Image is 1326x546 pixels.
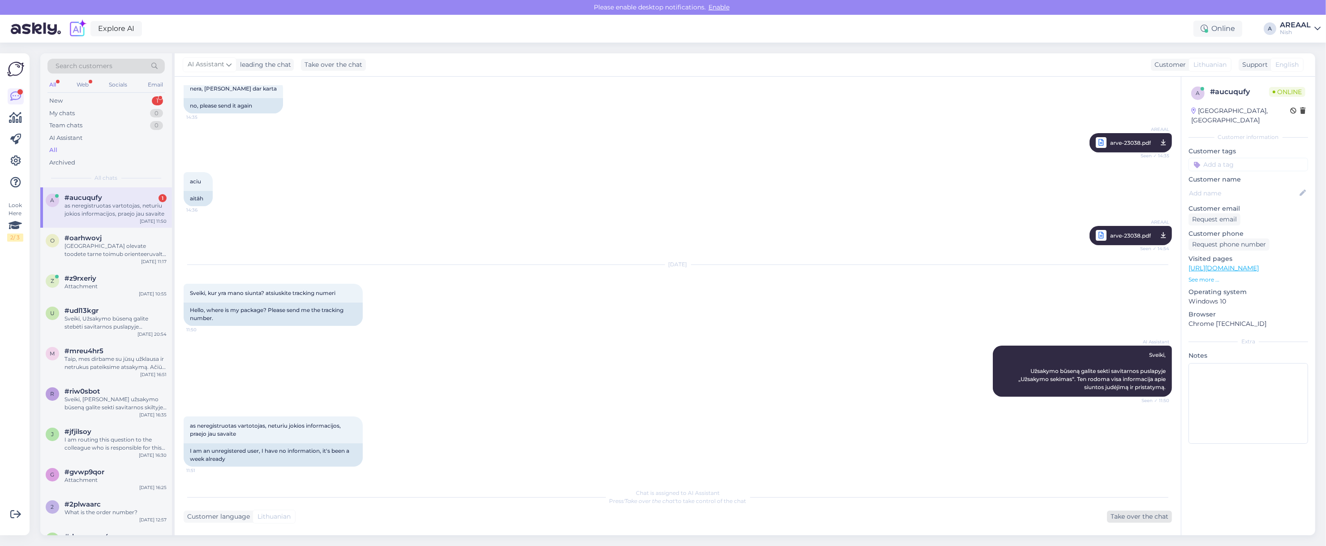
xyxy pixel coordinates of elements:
span: #2plwaarc [64,500,101,508]
span: Chat is assigned to AI Assistant [636,490,720,496]
div: Nish [1280,29,1311,36]
span: Seen ✓ 14:35 [1136,150,1169,161]
span: #gvwp9qor [64,468,104,476]
span: Lithuanian [257,512,291,521]
p: Customer phone [1189,229,1308,238]
div: Customer language [184,512,250,521]
a: Explore AI [90,21,142,36]
div: Hello, where is my package? Please send me the tracking number. [184,303,363,326]
span: r [51,390,55,397]
span: #mreu4hr5 [64,347,103,355]
div: leading the chat [236,60,291,69]
div: no, please send it again [184,98,283,113]
span: #oarhwovj [64,234,102,242]
div: 1 [152,96,163,105]
div: 0 [150,121,163,130]
span: a [51,197,55,204]
span: a [1196,90,1200,96]
img: Askly Logo [7,61,24,78]
p: Customer name [1189,175,1308,184]
div: Taip, mes dirbame su jūsų užklausa ir netrukus pateiksime atsakymą. Ačiū už kantrybę. [64,355,167,371]
p: Customer tags [1189,147,1308,156]
div: as neregistruotas vartotojas, neturiu jokios informacijos, praejo jau savaite [64,202,167,218]
span: aciu [190,178,201,185]
span: Seen ✓ 11:50 [1136,397,1169,404]
div: 1 [159,194,167,202]
span: Enable [706,3,732,11]
span: as neregistruotas vartotojas, neturiu jokios informacijos, praejo jau savaite [190,422,342,437]
div: [DATE] 16:25 [139,484,167,491]
div: [DATE] 16:30 [139,452,167,459]
div: AI Assistant [49,134,82,143]
span: o [50,237,55,244]
span: u [50,310,55,316]
div: [DATE] [184,260,1172,269]
span: 14:36 [186,207,220,213]
span: English [1275,60,1299,69]
span: #aucuqufy [64,194,102,202]
span: 11:50 [186,326,220,333]
span: z [51,277,54,284]
span: #z9rxeriy [64,274,96,282]
div: Sveiki, [PERSON_NAME] užsakymo būseną galite sekti savitarnos skiltyje „Užsakymo stebėjimas“, nau... [64,395,167,412]
div: AREAAL [1280,22,1311,29]
input: Add name [1189,188,1298,198]
span: #udl13kgr [64,307,99,315]
p: Browser [1189,310,1308,319]
p: Visited pages [1189,254,1308,264]
div: [DATE] 16:51 [140,371,167,378]
div: [DATE] 16:35 [139,412,167,418]
div: Extra [1189,338,1308,346]
div: Online [1193,21,1242,37]
p: Notes [1189,351,1308,360]
span: #jfjilsoy [64,428,91,436]
a: AREAALarve-23038.pdfSeen ✓ 14:54 [1090,226,1172,245]
div: My chats [49,109,75,118]
div: [GEOGRAPHIC_DATA] olevate toodete tarne toimub orienteeruvalt kuni 7 tööpäeva jooksul. Kui toode ... [64,242,167,258]
span: nera, [PERSON_NAME] dar karta [190,85,277,92]
div: 2 / 3 [7,234,23,242]
p: Windows 10 [1189,297,1308,306]
div: Socials [107,79,129,91]
span: #dwyaump4 [64,533,109,541]
span: Press to take control of the chat [609,498,747,504]
span: Seen ✓ 14:54 [1136,243,1169,254]
a: AREAALNish [1280,22,1321,36]
span: AI Assistant [1136,338,1169,345]
span: g [51,471,55,478]
div: Customer information [1189,133,1308,141]
div: What is the order number? [64,508,167,516]
div: Support [1239,60,1268,69]
div: Take over the chat [301,59,366,71]
span: 14:35 [186,114,220,121]
div: A [1264,22,1276,35]
div: Team chats [49,121,82,130]
span: AREAAL [1136,126,1169,133]
span: Sveiki, Užsakymo būseną galite sekti savitarnos puslapyje „Užsakymo sekimas“. Ten rodoma visa inf... [1018,351,1167,390]
span: Lithuanian [1193,60,1227,69]
div: Attachment [64,476,167,484]
div: Look Here [7,201,23,242]
span: #riw0sbot [64,387,100,395]
div: New [49,96,63,105]
div: All [47,79,58,91]
p: See more ... [1189,276,1308,284]
div: Customer [1151,60,1186,69]
div: [DATE] 11:17 [141,258,167,265]
span: 11:51 [186,467,220,474]
div: All [49,146,57,155]
div: Archived [49,158,75,167]
div: [DATE] 20:54 [137,331,167,338]
p: Customer email [1189,204,1308,213]
input: Add a tag [1189,158,1308,171]
div: 0 [150,109,163,118]
span: Online [1269,87,1305,97]
div: [DATE] 10:55 [139,290,167,297]
span: Sveiki, kur yra mano siunta? atsiuskite tracking numeri [190,290,335,296]
div: I am an unregistered user, I have no information, it's been a week already [184,443,363,467]
div: aitäh [184,191,213,206]
img: explore-ai [68,19,87,38]
span: arve-23038.pdf [1110,230,1151,241]
span: AREAAL [1136,219,1169,225]
i: 'Take over the chat' [624,498,676,504]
